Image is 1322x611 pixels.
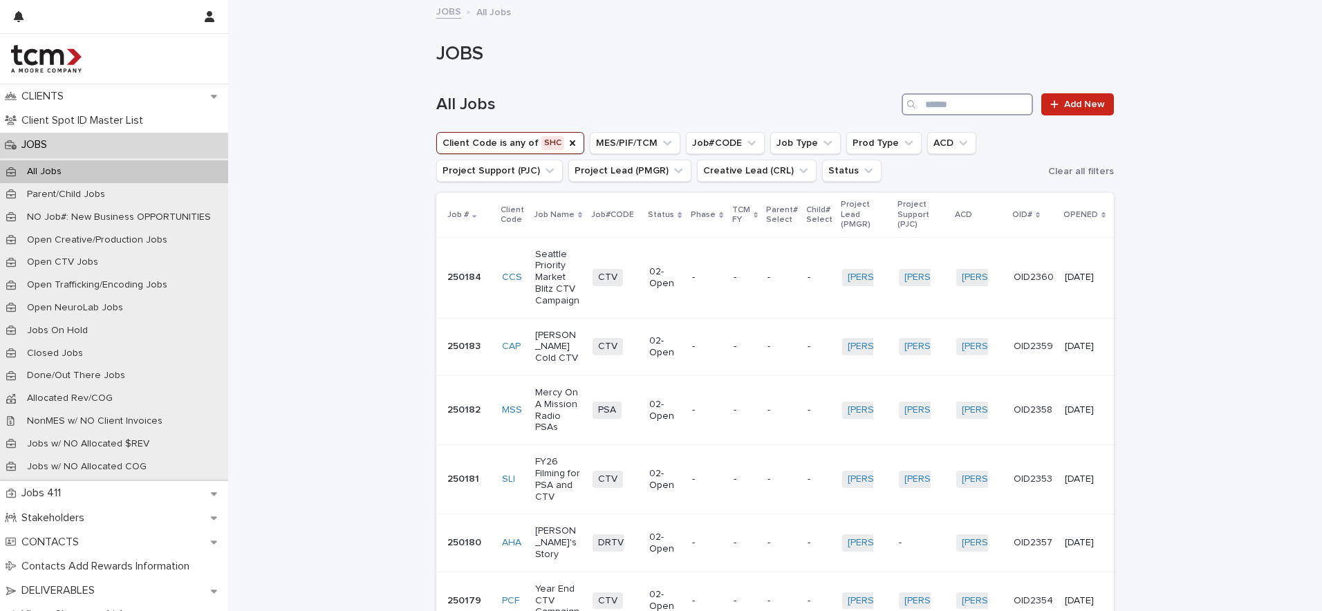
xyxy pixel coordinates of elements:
p: - [734,272,756,283]
p: [DATE] [1065,272,1104,283]
p: Project Lead (PMGR) [841,197,890,232]
p: [PERSON_NAME] Cold CTV [535,330,581,364]
p: Project Support (PJC) [897,197,947,232]
p: - [734,341,756,352]
p: OID2359 [1014,341,1054,352]
a: [PERSON_NAME]-TCM [962,473,1061,485]
p: OID2353 [1014,473,1054,485]
p: - [692,272,722,283]
p: Jobs w/ NO Allocated COG [16,461,158,473]
p: - [734,537,756,549]
p: - [692,404,722,416]
p: OID2357 [1014,537,1054,549]
a: [PERSON_NAME]-TCM [848,595,947,607]
tr: 250182MSS Mercy On A Mission Radio PSAsPSA02-Open----[PERSON_NAME]-TCM [PERSON_NAME]-TCM [PERSON_... [436,375,1177,444]
p: [DATE] [1065,595,1104,607]
a: [PERSON_NAME]-TCM [904,404,1003,416]
p: 02-Open [649,399,681,422]
a: Add New [1041,93,1114,115]
a: [PERSON_NAME]-TCM [848,473,947,485]
p: ACD [955,207,972,223]
p: TCM FY [732,203,750,228]
p: Job#CODE [591,207,634,223]
a: [PERSON_NAME]-TCM [904,272,1003,283]
p: - [692,595,722,607]
input: Search [902,93,1033,115]
a: [PERSON_NAME]-TCM [848,272,947,283]
p: Mercy On A Mission Radio PSAs [535,387,581,433]
a: PCF [502,595,519,607]
p: - [767,341,797,352]
p: Allocated Rev/COG [16,393,124,404]
p: All Jobs [476,3,511,19]
button: Job Type [770,132,841,154]
p: - [734,595,756,607]
a: [PERSON_NAME]-TCM [904,595,1003,607]
p: Closed Jobs [16,348,94,359]
img: 4hMmSqQkux38exxPVZHQ [11,45,82,73]
p: Jobs w/ NO Allocated $REV [16,438,160,450]
span: CTV [593,471,623,488]
p: CLIENTS [16,90,75,103]
p: Open Trafficking/Encoding Jobs [16,279,178,291]
p: DELIVERABLES [16,584,106,597]
a: SLI [502,473,515,485]
p: Open NeuroLab Jobs [16,302,134,314]
p: - [767,473,797,485]
tr: 250183CAP [PERSON_NAME] Cold CTVCTV02-Open----[PERSON_NAME]-TCM [PERSON_NAME]-TCM [PERSON_NAME]-T... [436,318,1177,375]
p: Open Creative/Production Jobs [16,234,178,246]
p: NonMES w/ NO Client Invoices [16,415,174,427]
p: JOBS [16,138,58,151]
p: Contacts Add Rewards Information [16,560,201,573]
span: PSA [593,402,622,419]
p: [DATE] [1065,537,1104,549]
a: CAP [502,341,521,352]
p: 02-Open [649,532,681,555]
button: ACD [927,132,976,154]
p: - [808,341,831,352]
p: OID# [1012,207,1032,223]
p: - [808,404,831,416]
p: [DATE] [1065,404,1104,416]
p: - [767,537,797,549]
p: NO Job#: New Business OPPORTUNITIES [16,211,222,223]
span: CTV [593,592,623,610]
p: Phase [691,207,716,223]
button: Creative Lead (CRL) [697,160,817,182]
p: 250182 [447,404,491,416]
button: Status [822,160,882,182]
button: Prod Type [846,132,922,154]
p: Jobs 411 [16,487,72,500]
p: OID2358 [1014,404,1054,416]
p: [DATE] [1065,341,1104,352]
p: 250181 [447,473,491,485]
p: OPENED [1063,207,1098,223]
p: - [692,341,722,352]
p: Client Spot ID Master List [16,114,154,127]
p: - [692,537,722,549]
p: [DATE] [1065,473,1104,485]
p: Done/Out There Jobs [16,370,136,382]
a: [PERSON_NAME]-TCM [904,341,1003,352]
p: 250183 [447,341,491,352]
a: [PERSON_NAME]-TCM [962,595,1061,607]
a: MSS [502,404,522,416]
a: CCS [502,272,522,283]
p: - [808,473,831,485]
button: Project Support (PJC) [436,160,563,182]
a: [PERSON_NAME]-TCM [848,537,947,549]
p: OID2360 [1014,272,1054,283]
button: Project Lead (PMGR) [568,160,691,182]
a: [PERSON_NAME]-TCM [904,473,1003,485]
p: - [767,272,797,283]
a: [PERSON_NAME]-TCM [848,341,947,352]
p: All Jobs [16,166,73,178]
span: CTV [593,338,623,355]
span: Clear all filters [1048,167,1114,176]
p: [PERSON_NAME]'s Story [535,525,581,560]
button: MES/PIF/TCM [590,132,680,154]
tr: 250184CCS Seattle Priority Market Blitz CTV CampaignCTV02-Open----[PERSON_NAME]-TCM [PERSON_NAME]... [436,237,1177,318]
button: Clear all filters [1043,161,1114,182]
p: 250184 [447,272,491,283]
